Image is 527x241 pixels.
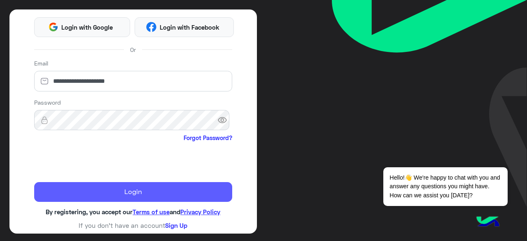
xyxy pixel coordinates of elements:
img: lock [34,116,55,124]
iframe: reCAPTCHA [34,144,159,176]
a: Privacy Policy [180,208,220,215]
img: hulul-logo.png [473,208,502,237]
span: Login with Facebook [156,23,222,32]
img: email [34,77,55,85]
label: Email [34,59,48,68]
img: Facebook [146,22,156,32]
label: Password [34,98,61,107]
a: Terms of use [133,208,170,215]
span: visibility [217,113,232,128]
img: Google [48,22,58,32]
button: Login [34,182,233,202]
h6: If you don’t have an account [34,222,233,229]
span: Hello!👋 We're happy to chat with you and answer any questions you might have. How can we assist y... [383,167,507,206]
span: Or [130,45,136,54]
button: Login with Facebook [135,17,234,37]
span: By registering, you accept our [46,208,133,215]
button: Login with Google [34,17,130,37]
a: Sign Up [165,222,187,229]
span: and [170,208,180,215]
a: Forgot Password? [184,133,232,142]
span: Login with Google [58,23,116,32]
